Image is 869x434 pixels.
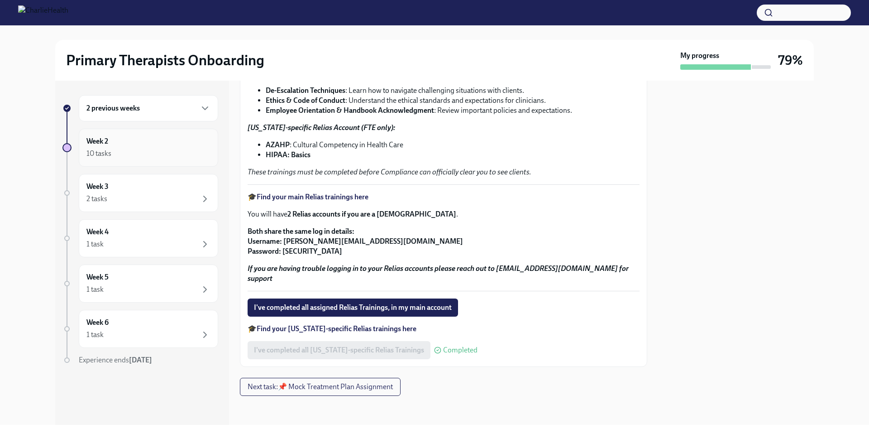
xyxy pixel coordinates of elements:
h6: 2 previous weeks [86,103,140,113]
img: CharlieHealth [18,5,68,20]
strong: HIPAA: Basics [266,150,310,159]
p: 🎓 [248,324,640,334]
strong: My progress [680,51,719,61]
strong: Ethics & Code of Conduct [266,96,345,105]
strong: AZAHP [266,140,290,149]
strong: If you are having trouble logging in to your Relias accounts please reach out to [EMAIL_ADDRESS][... [248,264,629,283]
h2: Primary Therapists Onboarding [66,51,264,69]
div: 2 previous weeks [79,95,218,121]
h6: Week 2 [86,136,108,146]
strong: Both share the same log in details: Username: [PERSON_NAME][EMAIL_ADDRESS][DOMAIN_NAME] Password:... [248,227,463,256]
strong: Employee Orientation & Handbook Acknowledgment [266,106,434,115]
button: Next task:📌 Mock Treatment Plan Assignment [240,378,401,396]
div: 2 tasks [86,194,107,204]
div: 1 task [86,285,104,294]
h6: Week 6 [86,318,109,328]
h6: Week 3 [86,182,109,192]
p: 🎓 [248,192,640,202]
h3: 79% [778,52,803,68]
strong: 2 Relias accounts if you are a [DEMOGRAPHIC_DATA] [287,210,456,218]
li: : Review important policies and expectations. [266,106,640,116]
a: Week 51 task [62,265,218,303]
a: Find your [US_STATE]-specific Relias trainings here [257,324,416,333]
li: : Cultural Competency in Health Care [266,140,640,150]
h6: Week 4 [86,227,109,237]
span: Completed [443,347,477,354]
div: 1 task [86,330,104,340]
div: 1 task [86,239,104,249]
h6: Week 5 [86,272,109,282]
a: Week 32 tasks [62,174,218,212]
span: Next task : 📌 Mock Treatment Plan Assignment [248,382,393,391]
li: : Learn how to navigate challenging situations with clients. [266,86,640,96]
a: Week 210 tasks [62,129,218,167]
strong: [DATE] [129,356,152,364]
span: I've completed all assigned Relias Trainings, in my main account [254,303,452,312]
strong: [US_STATE]-specific Relias Account (FTE only): [248,123,395,132]
span: Experience ends [79,356,152,364]
a: Week 61 task [62,310,218,348]
a: Week 41 task [62,219,218,257]
strong: De-Escalation Techniques [266,86,345,95]
li: : Understand the ethical standards and expectations for clinicians. [266,96,640,106]
p: You will have . [248,209,640,219]
em: These trainings must be completed before Compliance can officially clear you to see clients. [248,168,531,176]
a: Find your main Relias trainings here [257,193,368,201]
button: I've completed all assigned Relias Trainings, in my main account [248,299,458,317]
div: 10 tasks [86,149,111,159]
